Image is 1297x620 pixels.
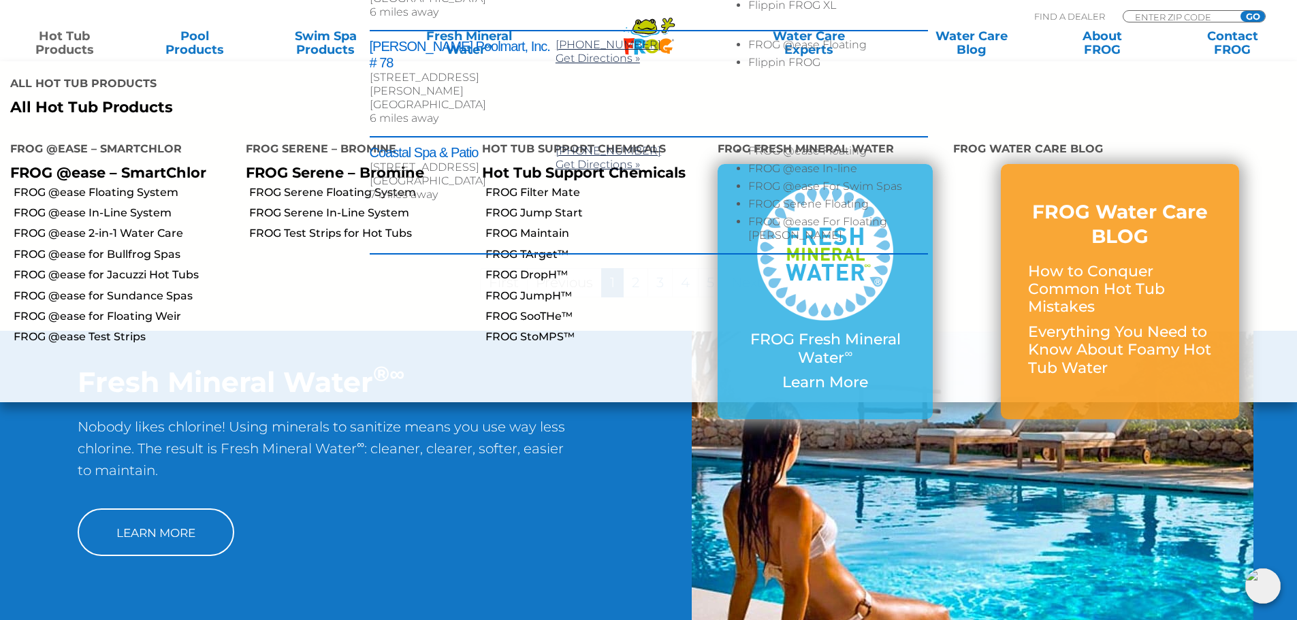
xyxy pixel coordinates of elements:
a: FROG @ease for Jacuzzi Hot Tubs [14,267,236,282]
a: FROG JumpH™ [485,289,707,304]
div: [GEOGRAPHIC_DATA] [370,174,556,188]
a: FROG Fresh Mineral Water∞ Learn More [745,184,906,398]
a: Learn More [78,508,234,556]
p: FROG Serene – Bromine [246,164,461,181]
a: All Hot Tub Products [10,99,639,116]
p: Find A Dealer [1034,10,1105,22]
a: Swim SpaProducts [275,29,377,56]
li: FROG @ease For Swim Spas [748,180,927,197]
a: FROG @ease Test Strips [14,329,236,344]
p: FROG Fresh Mineral Water [745,331,906,367]
a: FROG @ease for Floating Weir [14,309,236,324]
a: Get Directions » [556,52,640,65]
sup: ∞ [357,438,364,451]
span: 6 miles away [370,112,438,125]
input: Zip Code Form [1134,11,1226,22]
a: PoolProducts [144,29,246,56]
a: FROG @ease for Sundance Spas [14,289,236,304]
a: Hot TubProducts [14,29,115,56]
a: ContactFROG [1182,29,1283,56]
h4: FROG @ease – SmartChlor [10,137,225,164]
a: [PHONE_NUMBER] [556,38,661,51]
a: FROG @ease Floating System [14,185,236,200]
a: [PHONE_NUMBER] [556,144,661,157]
a: FROG Test Strips for Hot Tubs [249,226,471,241]
img: openIcon [1245,568,1281,604]
input: GO [1240,11,1265,22]
a: Water CareBlog [920,29,1022,56]
a: FROG SooTHe™ [485,309,707,324]
sup: ∞ [844,346,852,360]
a: FROG StoMPS™ [485,329,707,344]
p: Nobody likes chlorine! Using minerals to sanitize means you use way less chlorine. The result is ... [78,416,571,495]
a: FROG Serene In-Line System [249,206,471,221]
li: Flippin FROG [748,56,927,74]
a: FROG Water Care BLOG How to Conquer Common Hot Tub Mistakes Everything You Need to Know About Foa... [1028,199,1212,384]
a: FROG @ease for Bullfrog Spas [14,247,236,262]
span: 7 miles away [370,188,438,201]
div: [STREET_ADDRESS] [370,161,556,174]
a: AboutFROG [1051,29,1153,56]
h4: FROG Water Care Blog [953,137,1287,164]
a: Get Directions » [556,158,640,171]
a: FROG @ease 2-in-1 Water Care [14,226,236,241]
div: [GEOGRAPHIC_DATA] [370,98,556,112]
h4: All Hot Tub Products [10,71,639,99]
p: Learn More [745,374,906,391]
a: FROG @ease In-Line System [14,206,236,221]
h2: [PERSON_NAME] Poolmart, Inc. # 78 [370,38,556,71]
h2: Coastal Spa & Patio [370,144,556,161]
li: FROG @ease Floating [748,144,927,162]
span: 6 miles away [370,5,438,18]
li: FROG @ease For Floating [PERSON_NAME] [748,215,927,246]
p: How to Conquer Common Hot Tub Mistakes [1028,263,1212,316]
p: Everything You Need to Know About Foamy Hot Tub Water [1028,323,1212,377]
a: FROG DropH™ [485,267,707,282]
h4: FROG Serene – Bromine [246,137,461,164]
li: FROG @ease In-line [748,162,927,180]
h3: FROG Water Care BLOG [1028,199,1212,249]
p: FROG @ease – SmartChlor [10,164,225,181]
a: FROG Serene Floating System [249,185,471,200]
li: FROG Serene Floating [748,197,927,215]
li: FROG @ease Floating [748,38,927,56]
div: [STREET_ADDRESS][PERSON_NAME] [370,71,556,98]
